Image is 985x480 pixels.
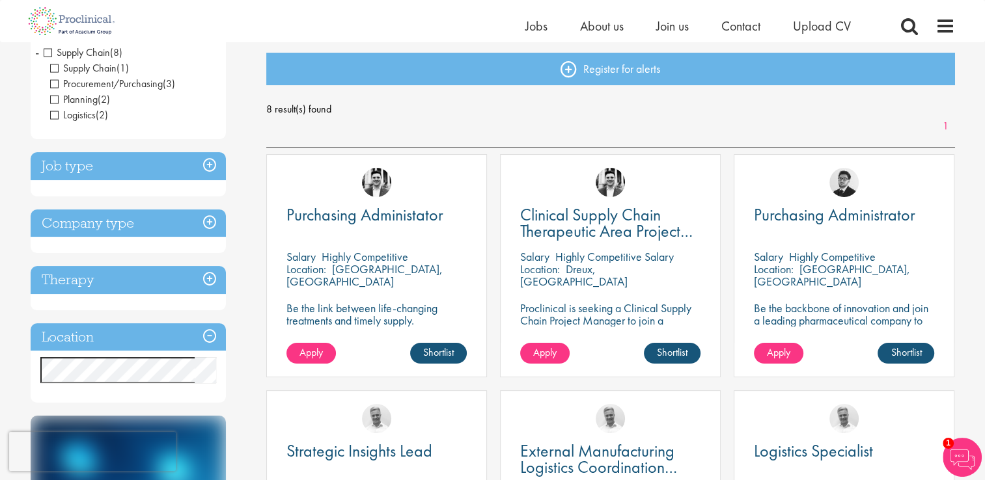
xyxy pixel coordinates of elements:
p: Highly Competitive [322,249,408,264]
p: [GEOGRAPHIC_DATA], [GEOGRAPHIC_DATA] [754,261,910,289]
a: External Manufacturing Logistics Coordination Support [520,443,701,475]
span: Supply Chain [50,61,117,75]
p: [GEOGRAPHIC_DATA], [GEOGRAPHIC_DATA] [286,261,443,289]
span: Planning [50,92,110,106]
span: Apply [533,345,557,359]
a: Jobs [525,18,548,34]
a: Shortlist [878,343,934,364]
a: Contact [721,18,760,34]
img: Todd Wigmore [829,168,859,197]
img: Joshua Bye [596,404,625,433]
span: Salary [754,249,783,264]
span: Procurement/Purchasing [50,77,163,90]
a: About us [580,18,624,34]
span: Purchasing Administator [286,204,443,226]
a: Purchasing Administator [286,207,467,223]
span: (2) [96,108,108,122]
img: Joshua Bye [829,404,859,433]
a: 1 [936,119,955,134]
span: Apply [299,345,323,359]
img: Edward Little [362,168,391,197]
a: Clinical Supply Chain Therapeutic Area Project Manager [520,207,701,239]
span: Salary [520,249,549,264]
span: Strategic Insights Lead [286,440,432,462]
span: Location: [754,261,794,276]
span: 8 result(s) found [266,100,955,119]
span: (2) [98,92,110,106]
span: Logistics [50,108,96,122]
span: 1 [943,438,954,449]
span: Supply Chain [44,46,122,59]
a: Apply [754,343,803,364]
span: Planning [50,92,98,106]
a: Purchasing Administrator [754,207,934,223]
span: Supply Chain [44,46,110,59]
img: Chatbot [943,438,982,477]
a: Apply [286,343,336,364]
a: Logistics Specialist [754,443,934,459]
span: Clinical Supply Chain Therapeutic Area Project Manager [520,204,693,258]
h3: Therapy [31,266,226,294]
a: Register for alerts [266,53,955,85]
h3: Company type [31,209,226,237]
a: Strategic Insights Lead [286,443,467,459]
a: Shortlist [410,343,467,364]
span: Procurement/Purchasing [50,77,175,90]
span: Location: [520,261,560,276]
p: Highly Competitive Salary [555,249,674,264]
p: Highly Competitive [789,249,876,264]
a: Apply [520,343,570,364]
iframe: reCAPTCHA [9,432,176,471]
span: Location: [286,261,326,276]
p: Be the backbone of innovation and join a leading pharmaceutical company to help keep life-changin... [754,302,934,351]
a: Shortlist [644,343,701,364]
h3: Job type [31,152,226,180]
span: (1) [117,61,129,75]
span: Salary [286,249,316,264]
p: Be the link between life-changing treatments and timely supply. [286,302,467,327]
span: Logistics [50,108,108,122]
img: Edward Little [596,168,625,197]
span: Logistics Specialist [754,440,873,462]
h3: Location [31,323,226,351]
p: Proclinical is seeking a Clinical Supply Chain Project Manager to join a dynamic team dedicated t... [520,302,701,364]
span: Purchasing Administrator [754,204,915,226]
a: Join us [656,18,689,34]
span: Apply [767,345,790,359]
span: Supply Chain [50,61,129,75]
img: Joshua Bye [362,404,391,433]
span: (8) [110,46,122,59]
span: - [35,42,39,62]
span: (3) [163,77,175,90]
a: Upload CV [793,18,851,34]
p: Dreux, [GEOGRAPHIC_DATA] [520,261,628,289]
